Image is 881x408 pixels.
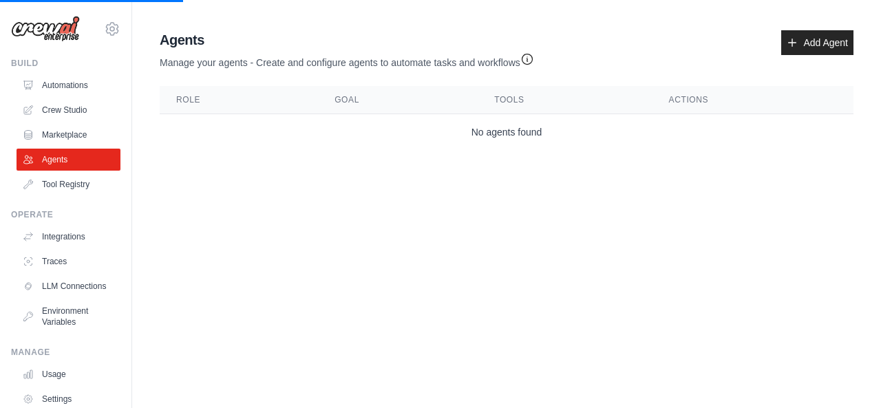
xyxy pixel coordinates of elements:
[17,173,120,195] a: Tool Registry
[812,342,881,408] iframe: Chat Widget
[17,74,120,96] a: Automations
[160,50,534,69] p: Manage your agents - Create and configure agents to automate tasks and workflows
[17,363,120,385] a: Usage
[17,99,120,121] a: Crew Studio
[11,209,120,220] div: Operate
[17,300,120,333] a: Environment Variables
[11,58,120,69] div: Build
[160,86,318,114] th: Role
[478,86,652,114] th: Tools
[11,16,80,42] img: Logo
[652,86,853,114] th: Actions
[17,275,120,297] a: LLM Connections
[17,226,120,248] a: Integrations
[17,124,120,146] a: Marketplace
[781,30,853,55] a: Add Agent
[318,86,478,114] th: Goal
[17,250,120,272] a: Traces
[160,30,534,50] h2: Agents
[17,149,120,171] a: Agents
[160,114,853,151] td: No agents found
[11,347,120,358] div: Manage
